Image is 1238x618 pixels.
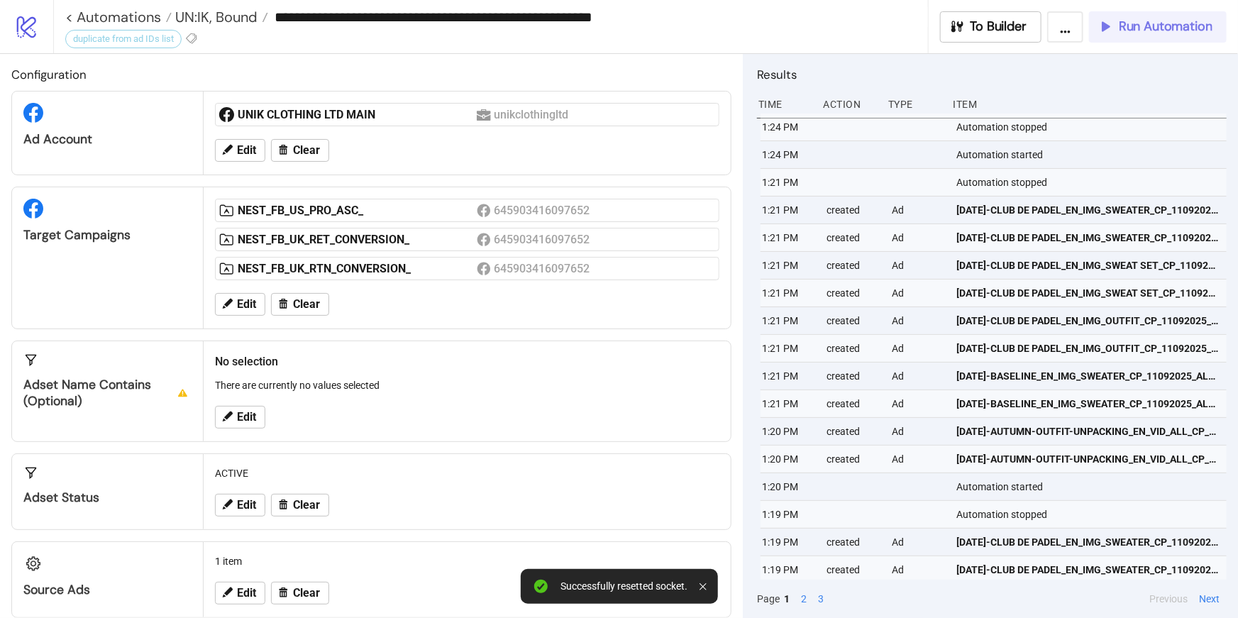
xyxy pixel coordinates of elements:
div: Source Ads [23,582,192,598]
span: To Builder [971,18,1027,35]
div: created [826,197,881,224]
div: created [826,307,881,334]
button: To Builder [940,11,1042,43]
button: Clear [271,494,329,517]
a: [DATE]-CLUB DE PADEL_EN_IMG_SWEAT SET_CP_11092025_ALLG_CC_SC1_None__ [957,252,1221,279]
span: Page [757,591,780,607]
div: Automation stopped [956,169,1231,196]
div: 1:21 PM [761,335,816,362]
span: [DATE]-CLUB DE PADEL_EN_IMG_SWEATER_CP_11092025_ALLG_CC_SC1_None__ [957,202,1221,218]
div: Automation started [956,473,1231,500]
div: Ad [890,418,946,445]
div: Time [757,91,812,118]
button: Clear [271,582,329,605]
p: There are currently no values selected [215,377,719,393]
div: 1:24 PM [761,114,816,140]
span: Edit [237,587,256,600]
div: created [826,390,881,417]
button: Clear [271,293,329,316]
div: created [826,280,881,307]
button: 2 [797,591,811,607]
div: Type [887,91,942,118]
a: [DATE]-BASELINE_EN_IMG_SWEATER_CP_11092025_ALLG_CC_SC3_None__ [957,390,1221,417]
div: Ad [890,252,946,279]
div: Action [822,91,878,118]
div: created [826,556,881,583]
span: Edit [237,411,256,424]
div: NEST_FB_UK_RET_CONVERSION_ [238,232,477,248]
div: Ad [890,363,946,390]
div: Ad [890,390,946,417]
div: NEST_FB_UK_RTN_CONVERSION_ [238,261,477,277]
span: Edit [237,499,256,512]
a: [DATE]-AUTUMN-OUTFIT-UNPACKING_EN_VID_ALL_CP_11092025_ALLG_CC_SC3_None__ [957,446,1221,473]
a: [DATE]-BASELINE_EN_IMG_SWEATER_CP_11092025_ALLG_CC_SC3_None__ [957,363,1221,390]
div: 1:19 PM [761,501,816,528]
a: [DATE]-CLUB DE PADEL_EN_IMG_OUTFIT_CP_11092025_ALLG_CC_SC3_None__ [957,307,1221,334]
div: Ad [890,307,946,334]
button: Edit [215,494,265,517]
span: Clear [293,144,320,157]
div: 1:21 PM [761,252,816,279]
span: [DATE]-CLUB DE PADEL_EN_IMG_SWEATER_CP_11092025_ALLG_CC_SC1_None__ [957,562,1221,578]
span: [DATE]-AUTUMN-OUTFIT-UNPACKING_EN_VID_ALL_CP_11092025_ALLG_CC_SC3_None__ [957,424,1221,439]
div: Target Campaigns [23,227,192,243]
span: [DATE]-BASELINE_EN_IMG_SWEATER_CP_11092025_ALLG_CC_SC3_None__ [957,396,1221,412]
button: Previous [1145,591,1192,607]
div: 1:21 PM [761,197,816,224]
div: Adset Name contains (optional) [23,377,192,409]
div: 1:21 PM [761,390,816,417]
span: [DATE]-CLUB DE PADEL_EN_IMG_SWEAT SET_CP_11092025_ALLG_CC_SC1_None__ [957,285,1221,301]
div: 1:21 PM [761,280,816,307]
div: 645903416097652 [494,231,592,248]
div: 1 item [209,548,725,575]
a: [DATE]-CLUB DE PADEL_EN_IMG_SWEATER_CP_11092025_ALLG_CC_SC1_None__ [957,197,1221,224]
div: NEST_FB_US_PRO_ASC_ [238,203,477,219]
div: created [826,446,881,473]
div: 1:19 PM [761,556,816,583]
div: 1:19 PM [761,529,816,556]
button: Edit [215,406,265,429]
div: 645903416097652 [494,202,592,219]
div: created [826,363,881,390]
div: ACTIVE [209,460,725,487]
div: created [826,529,881,556]
span: UN:IK, Bound [172,8,258,26]
a: < Automations [65,10,172,24]
button: 1 [780,591,794,607]
button: 3 [814,591,828,607]
span: [DATE]-CLUB DE PADEL_EN_IMG_OUTFIT_CP_11092025_ALLG_CC_SC3_None__ [957,341,1221,356]
div: Item [952,91,1227,118]
span: Edit [237,144,256,157]
div: 1:21 PM [761,363,816,390]
a: UN:IK, Bound [172,10,268,24]
a: [DATE]-CLUB DE PADEL_EN_IMG_SWEATER_CP_11092025_ALLG_CC_SC1_None__ [957,529,1221,556]
div: Ad [890,556,946,583]
div: created [826,335,881,362]
button: ... [1047,11,1083,43]
span: Run Automation [1119,18,1212,35]
a: [DATE]-AUTUMN-OUTFIT-UNPACKING_EN_VID_ALL_CP_11092025_ALLG_CC_SC3_None__ [957,418,1221,445]
button: Edit [215,582,265,605]
div: Ad [890,197,946,224]
div: Ad [890,224,946,251]
a: [DATE]-CLUB DE PADEL_EN_IMG_SWEATER_CP_11092025_ALLG_CC_SC1_None__ [957,224,1221,251]
span: [DATE]-AUTUMN-OUTFIT-UNPACKING_EN_VID_ALL_CP_11092025_ALLG_CC_SC3_None__ [957,451,1221,467]
div: 1:20 PM [761,446,816,473]
div: duplicate from ad IDs list [65,30,182,48]
h2: No selection [215,353,719,370]
span: [DATE]-CLUB DE PADEL_EN_IMG_SWEAT SET_CP_11092025_ALLG_CC_SC1_None__ [957,258,1221,273]
button: Edit [215,139,265,162]
div: 645903416097652 [494,260,592,277]
div: Ad [890,446,946,473]
div: created [826,252,881,279]
button: Clear [271,139,329,162]
span: Edit [237,298,256,311]
a: [DATE]-CLUB DE PADEL_EN_IMG_SWEATER_CP_11092025_ALLG_CC_SC1_None__ [957,556,1221,583]
h2: Results [757,65,1227,84]
h2: Configuration [11,65,731,84]
div: Ad [890,335,946,362]
div: unikclothingltd [494,106,571,123]
div: Automation stopped [956,501,1231,528]
div: created [826,224,881,251]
